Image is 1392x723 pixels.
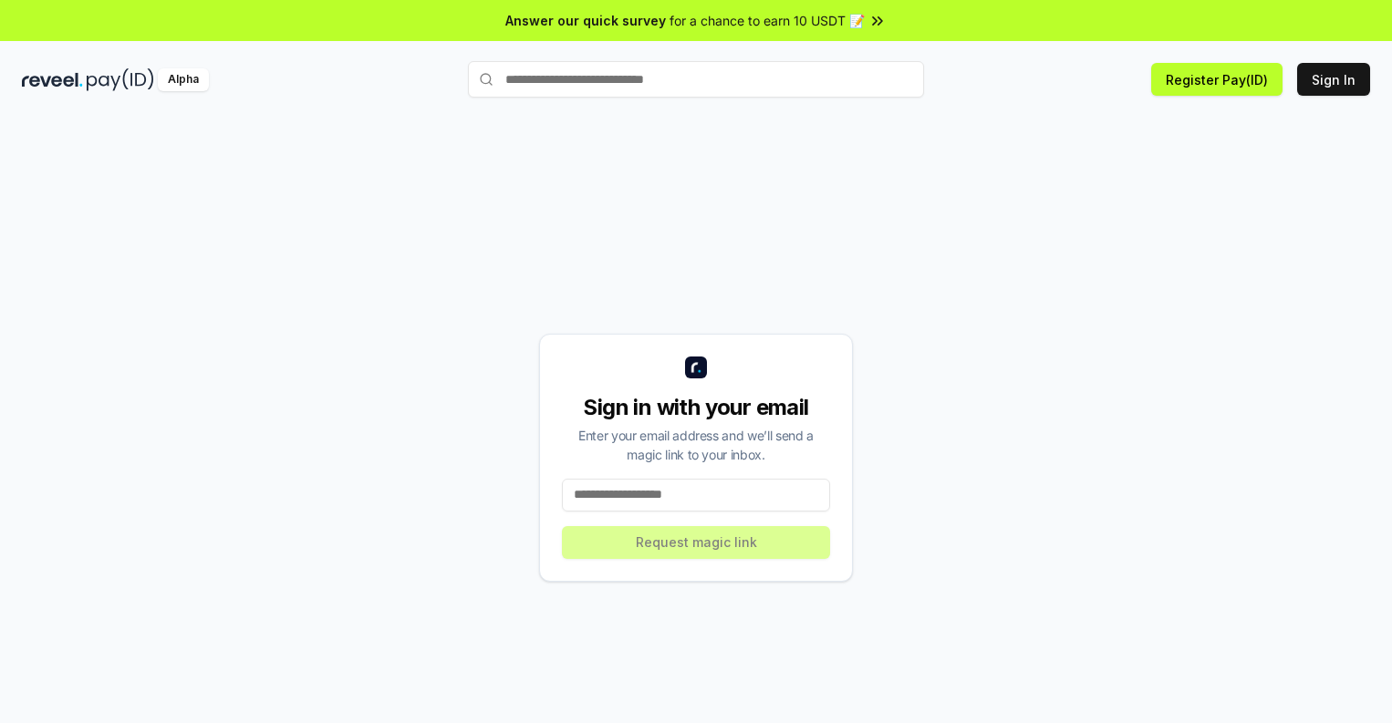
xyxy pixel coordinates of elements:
button: Sign In [1297,63,1370,96]
span: for a chance to earn 10 USDT 📝 [670,11,865,30]
img: logo_small [685,356,707,378]
div: Enter your email address and we’ll send a magic link to your inbox. [562,426,830,464]
span: Answer our quick survey [505,11,666,30]
div: Sign in with your email [562,393,830,422]
img: reveel_dark [22,68,83,91]
div: Alpha [158,68,209,91]
img: pay_id [87,68,154,91]
button: Register Pay(ID) [1151,63,1283,96]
